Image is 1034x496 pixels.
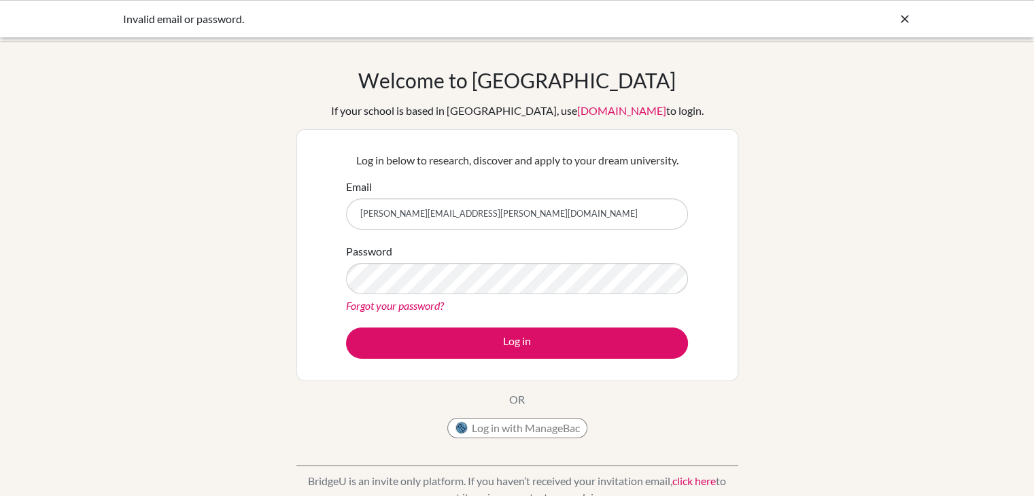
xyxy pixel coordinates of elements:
button: Log in [346,327,688,359]
p: OR [509,391,525,408]
h1: Welcome to [GEOGRAPHIC_DATA] [358,68,676,92]
a: [DOMAIN_NAME] [577,104,666,117]
p: Log in below to research, discover and apply to your dream university. [346,152,688,169]
div: If your school is based in [GEOGRAPHIC_DATA], use to login. [331,103,704,119]
a: Forgot your password? [346,299,444,312]
label: Email [346,179,372,195]
button: Log in with ManageBac [447,418,587,438]
a: click here [672,474,716,487]
label: Password [346,243,392,260]
div: Invalid email or password. [123,11,708,27]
